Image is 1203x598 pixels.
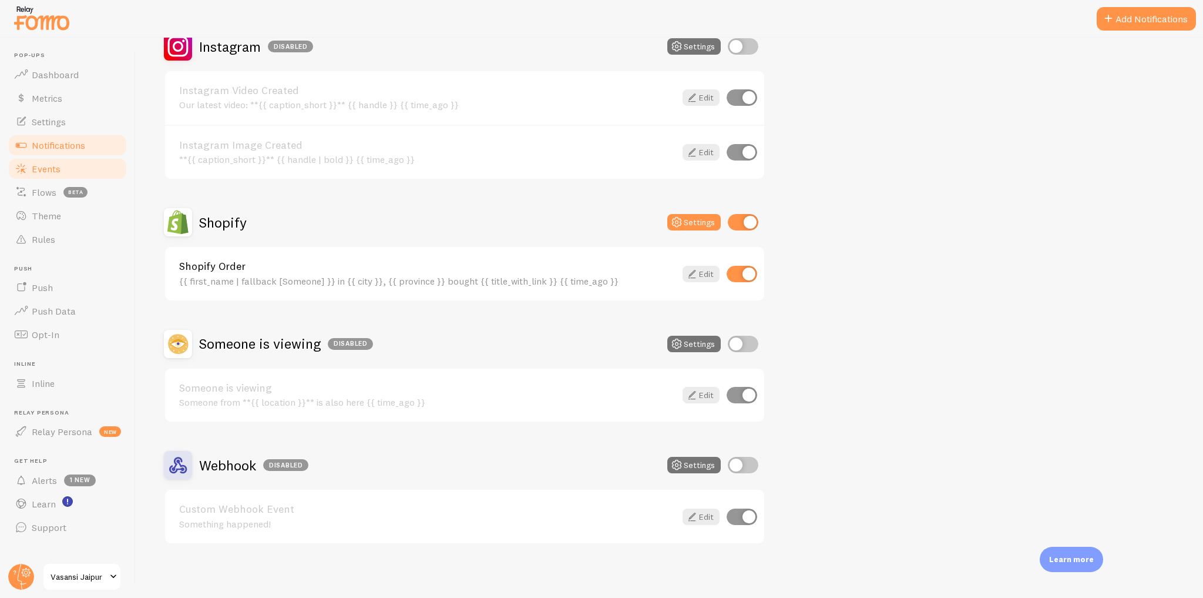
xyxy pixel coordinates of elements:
img: fomo-relay-logo-orange.svg [12,3,71,33]
div: Disabled [328,338,373,350]
div: Disabled [263,459,308,471]
span: Alerts [32,475,57,486]
span: Vasansi Jaipur [51,570,106,584]
span: Metrics [32,92,62,104]
img: Webhook [164,451,192,479]
h2: Instagram [199,38,313,56]
a: Edit [683,509,720,525]
div: {{ first_name | fallback [Someone] }} in {{ city }}, {{ province }} bought {{ title_with_link }} ... [179,276,676,286]
span: Push [32,282,53,293]
span: Opt-In [32,329,59,340]
a: Instagram Video Created [179,85,676,96]
span: Flows [32,186,56,198]
div: Learn more [1040,547,1103,572]
button: Settings [667,457,721,473]
a: Notifications [7,133,128,157]
a: Inline [7,372,128,395]
h2: Webhook [199,456,308,475]
a: Push Data [7,299,128,323]
span: Events [32,163,61,175]
svg: <p>Watch New Feature Tutorials!</p> [62,496,73,507]
img: Someone is viewing [164,330,192,358]
span: Relay Persona [32,426,92,437]
span: Theme [32,210,61,222]
a: Edit [683,387,720,403]
span: Inline [14,360,128,368]
h2: Shopify [199,213,247,232]
a: Events [7,157,128,181]
span: Dashboard [32,69,79,81]
span: Get Help [14,457,128,465]
a: Custom Webhook Event [179,504,676,515]
a: Shopify Order [179,261,676,272]
a: Opt-In [7,323,128,346]
span: Notifications [32,139,85,151]
span: Inline [32,377,55,389]
a: Instagram Image Created [179,140,676,151]
span: Pop-ups [14,52,128,59]
button: Settings [667,336,721,352]
span: Learn [32,498,56,510]
div: Our latest video: **{{ caption_short }}** {{ handle }} {{ time_ago }} [179,99,676,110]
img: Shopify [164,208,192,236]
button: Settings [667,214,721,230]
a: Push [7,276,128,299]
div: Something happened! [179,519,676,529]
span: Rules [32,233,55,245]
div: Disabled [268,41,313,52]
a: Dashboard [7,63,128,86]
button: Settings [667,38,721,55]
a: Edit [683,266,720,282]
a: Edit [683,89,720,106]
h2: Someone is viewing [199,335,373,353]
div: **{{ caption_short }}** {{ handle | bold }} {{ time_ago }} [179,154,676,165]
span: Push [14,265,128,273]
a: Learn [7,492,128,516]
p: Learn more [1049,554,1094,565]
a: Theme [7,204,128,228]
div: Someone from **{{ location }}** is also here {{ time_ago }} [179,397,676,407]
span: new [99,426,121,437]
a: Support [7,516,128,539]
a: Edit [683,144,720,161]
span: Push Data [32,305,76,317]
a: Rules [7,228,128,251]
img: Instagram [164,32,192,61]
a: Someone is viewing [179,383,676,393]
a: Relay Persona new [7,420,128,443]
span: beta [63,187,88,198]
a: Metrics [7,86,128,110]
span: 1 new [64,475,96,486]
span: Support [32,522,66,533]
a: Settings [7,110,128,133]
a: Vasansi Jaipur [42,563,122,591]
a: Alerts 1 new [7,469,128,492]
span: Relay Persona [14,409,128,417]
a: Flows beta [7,181,128,204]
span: Settings [32,116,66,128]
